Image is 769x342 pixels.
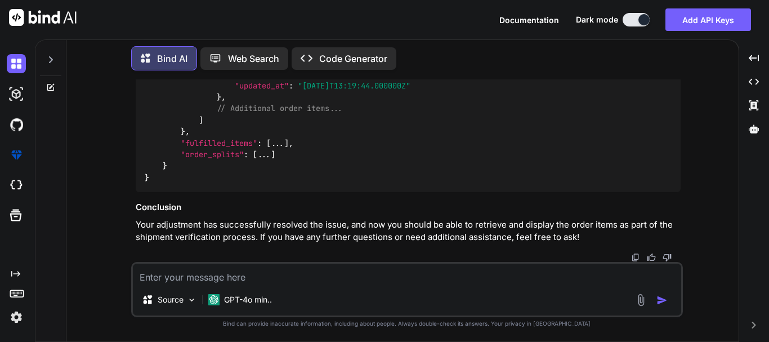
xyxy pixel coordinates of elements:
span: ] [284,138,289,148]
span: [ [253,149,257,159]
img: like [647,253,656,262]
span: // Additional order items... [217,104,343,114]
span: , [185,127,190,137]
img: icon [656,295,668,306]
span: } [181,127,185,137]
img: copy [631,253,640,262]
span: Documentation [499,15,559,25]
span: , [221,92,226,102]
img: Pick Models [187,295,196,305]
p: GPT-4o min.. [224,294,272,305]
img: settings [7,308,26,327]
button: Documentation [499,14,559,26]
img: dislike [663,253,672,262]
span: "updated_at" [235,81,289,91]
span: ] [271,149,275,159]
span: "created_at" [235,69,289,79]
img: GPT-4o mini [208,294,220,305]
img: attachment [634,294,647,307]
img: githubDark [7,115,26,134]
span: } [145,172,149,183]
span: "[DATE]T13:19:44.000000Z" [298,69,410,79]
span: "[DATE]T13:19:44.000000Z" [298,81,410,91]
button: Add API Keys [665,8,751,31]
span: Dark mode [576,14,618,25]
span: : [257,138,262,148]
p: Code Generator [319,52,387,65]
span: "fulfilled_items" [181,138,257,148]
span: : [289,81,293,91]
span: , [289,138,293,148]
span: [ [266,138,271,148]
img: darkAi-studio [7,85,26,104]
img: premium [7,145,26,165]
p: Bind AI [157,52,187,65]
img: Bind AI [9,9,77,26]
p: Bind can provide inaccurate information, including about people. Always double-check its answers.... [131,319,683,328]
img: cloudideIcon [7,176,26,195]
span: : [244,149,248,159]
p: Your adjustment has successfully resolved the issue, and now you should be able to retrieve and d... [136,219,681,244]
span: , [410,69,415,79]
span: : [289,69,293,79]
span: "order_splits" [181,149,244,159]
h3: Conclusion [136,201,681,214]
span: ] [199,115,203,125]
img: darkChat [7,54,26,73]
span: } [163,161,167,171]
p: Web Search [228,52,279,65]
span: } [217,92,221,102]
p: Source [158,294,184,305]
